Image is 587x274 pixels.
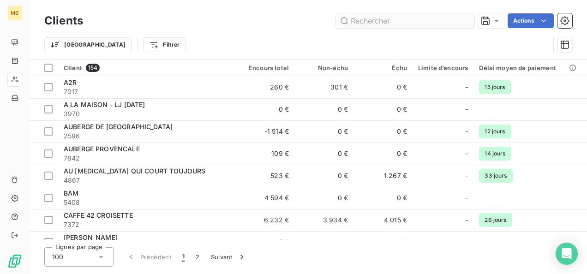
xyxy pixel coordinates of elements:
td: 6 232 € [235,209,294,231]
span: AU [MEDICAL_DATA] QUI COURT TOUJOURS [64,167,205,175]
td: 0 € [353,120,413,143]
span: 5408 [64,198,230,207]
span: 33 jours [479,169,512,183]
td: -1 514 € [235,120,294,143]
span: 100 [52,252,63,262]
span: 1 [182,252,185,262]
div: Délai moyen de paiement [479,64,578,71]
td: 109 € [235,143,294,165]
span: 15 jours [479,80,510,94]
span: 26 jours [479,213,512,227]
button: Filtrer [143,37,186,52]
h3: Clients [44,12,83,29]
span: 2596 [64,131,230,141]
td: 0 € [353,187,413,209]
span: 12 jours [479,125,510,138]
button: Actions [508,13,554,28]
span: A LA MAISON - LJ [DATE] [64,101,145,108]
td: 0 € [294,165,353,187]
td: 301 € [294,76,353,98]
input: Rechercher [336,13,474,28]
td: -5 € [235,231,294,253]
td: 0 € [353,143,413,165]
span: - [465,193,468,203]
td: 3 934 € [294,209,353,231]
span: AUBERGE DE [GEOGRAPHIC_DATA] [64,123,173,131]
td: 523 € [235,165,294,187]
span: - [465,105,468,114]
span: BAM [64,189,78,197]
span: - [465,171,468,180]
div: Open Intercom Messenger [556,243,578,265]
span: CAFFE 42 CROISETTE [64,211,133,219]
td: 0 € [353,98,413,120]
td: 4 015 € [353,209,413,231]
td: 0 € [294,231,353,253]
span: 7017 [64,87,230,96]
button: 2 [190,247,205,267]
button: Suivant [205,247,252,267]
div: Échu [359,64,407,71]
span: 3970 [64,109,230,119]
div: Non-échu [300,64,348,71]
td: 1 267 € [353,165,413,187]
span: 154 [86,64,100,72]
td: 0 € [294,98,353,120]
span: - [465,127,468,136]
span: 7372 [64,220,230,229]
td: 4 594 € [235,187,294,209]
div: Limite d’encours [418,64,468,71]
td: 0 € [353,231,413,253]
span: 4867 [64,176,230,185]
button: 1 [177,247,190,267]
div: MB [7,6,22,20]
img: Logo LeanPay [7,254,22,268]
td: 260 € [235,76,294,98]
button: [GEOGRAPHIC_DATA] [44,37,132,52]
span: A2R [64,78,77,86]
span: - [465,83,468,92]
span: Client [64,64,82,71]
div: Encours total [241,64,289,71]
td: 0 € [294,143,353,165]
span: - [465,215,468,225]
span: 7842 [64,154,230,163]
td: 0 € [294,187,353,209]
span: - [465,238,468,247]
td: 0 € [294,120,353,143]
td: 0 € [353,76,413,98]
td: 0 € [235,98,294,120]
span: 14 jours [479,147,511,161]
span: - [465,149,468,158]
span: AUBERGE PROVENCALE [64,145,140,153]
span: [PERSON_NAME] [64,233,118,241]
button: Précédent [121,247,177,267]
